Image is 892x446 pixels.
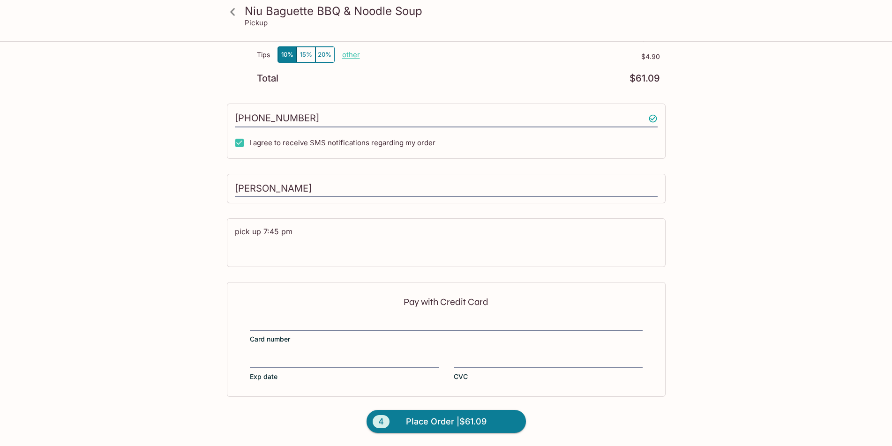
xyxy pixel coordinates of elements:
button: 10% [278,47,297,62]
p: Pay with Credit Card [250,297,643,306]
span: Exp date [250,372,277,381]
h3: Niu Baguette BBQ & Noodle Soup [245,4,664,18]
input: Enter phone number [235,110,658,127]
iframe: Secure card number input frame [250,319,643,329]
span: Place Order | $61.09 [406,414,487,429]
textarea: pick up 7:45 pm [235,226,658,259]
button: 20% [315,47,334,62]
p: $4.90 [360,53,660,60]
p: Pickup [245,18,268,27]
button: 4Place Order |$61.09 [367,410,526,433]
span: CVC [454,372,468,381]
p: Total [257,74,278,83]
p: $61.09 [630,74,660,83]
input: Enter first and last name [235,180,658,198]
span: 4 [373,415,390,428]
p: Tips [257,51,270,59]
button: other [342,50,360,59]
span: I agree to receive SMS notifications regarding my order [249,138,435,147]
iframe: Secure CVC input frame [454,356,643,366]
button: 15% [297,47,315,62]
iframe: Secure expiration date input frame [250,356,439,366]
span: Card number [250,334,290,344]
